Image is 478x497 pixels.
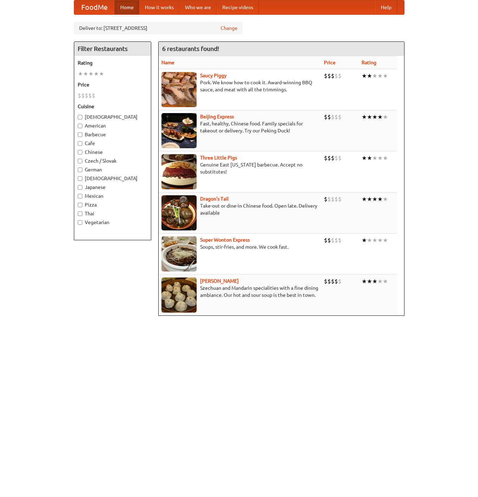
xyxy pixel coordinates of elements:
[362,236,367,244] li: ★
[78,192,147,200] label: Mexican
[372,236,377,244] li: ★
[377,195,383,203] li: ★
[161,277,197,313] img: shandong.jpg
[327,113,331,121] li: $
[161,72,197,107] img: saucy.jpg
[78,185,82,190] input: Japanese
[324,72,327,80] li: $
[161,236,197,272] img: superwonton.jpg
[78,166,147,173] label: German
[78,220,82,225] input: Vegetarian
[78,176,82,181] input: [DEMOGRAPHIC_DATA]
[81,92,85,99] li: $
[200,114,234,119] a: Beijing Express
[88,92,92,99] li: $
[78,131,147,138] label: Barbecue
[331,195,334,203] li: $
[78,203,82,207] input: Pizza
[327,154,331,162] li: $
[161,60,174,65] a: Name
[331,72,334,80] li: $
[372,72,377,80] li: ★
[161,243,319,250] p: Soups, stir-fries, and more. We cook fast.
[78,103,147,110] h5: Cuisine
[161,154,197,189] img: littlepigs.jpg
[139,0,179,14] a: How it works
[338,72,342,80] li: $
[200,278,239,284] b: [PERSON_NAME]
[78,159,82,163] input: Czech / Slovak
[324,277,327,285] li: $
[377,72,383,80] li: ★
[338,154,342,162] li: $
[161,120,319,134] p: Fast, healthy, Chinese food. Family specials for takeout or delivery. Try our Peking Duck!
[88,70,94,78] li: ★
[74,42,151,56] h4: Filter Restaurants
[99,70,104,78] li: ★
[362,72,367,80] li: ★
[78,122,147,129] label: American
[74,22,243,34] div: Deliver to: [STREET_ADDRESS]
[78,113,147,120] label: [DEMOGRAPHIC_DATA]
[78,132,82,137] input: Barbecue
[179,0,217,14] a: Who we are
[377,236,383,244] li: ★
[372,277,377,285] li: ★
[383,236,388,244] li: ★
[362,277,367,285] li: ★
[78,184,147,191] label: Japanese
[74,0,115,14] a: FoodMe
[78,70,83,78] li: ★
[324,60,336,65] a: Price
[161,161,319,175] p: Genuine East [US_STATE] barbecue. Accept no substitutes!
[78,59,147,66] h5: Rating
[327,277,331,285] li: $
[327,195,331,203] li: $
[383,154,388,162] li: ★
[200,73,227,78] b: Saucy Piggy
[362,154,367,162] li: ★
[372,195,377,203] li: ★
[367,154,372,162] li: ★
[367,195,372,203] li: ★
[78,124,82,128] input: American
[78,194,82,198] input: Mexican
[327,236,331,244] li: $
[78,175,147,182] label: [DEMOGRAPHIC_DATA]
[338,277,342,285] li: $
[331,113,334,121] li: $
[200,155,237,161] a: Three Little Pigs
[78,81,147,88] h5: Price
[324,195,327,203] li: $
[78,150,82,155] input: Chinese
[377,277,383,285] li: ★
[372,154,377,162] li: ★
[334,113,338,121] li: $
[324,236,327,244] li: $
[161,285,319,299] p: Szechuan and Mandarin specialities with a fine dining ambiance. Our hot and sour soup is the best...
[217,0,259,14] a: Recipe videos
[334,72,338,80] li: $
[334,154,338,162] li: $
[161,195,197,230] img: dragon.jpg
[383,277,388,285] li: ★
[94,70,99,78] li: ★
[85,92,88,99] li: $
[78,201,147,208] label: Pizza
[383,195,388,203] li: ★
[324,154,327,162] li: $
[161,79,319,93] p: Pork. We know how to cook it. Award-winning BBQ sauce, and meat with all the trimmings.
[78,219,147,226] label: Vegetarian
[161,113,197,148] img: beijing.jpg
[367,277,372,285] li: ★
[78,140,147,147] label: Cafe
[324,113,327,121] li: $
[115,0,139,14] a: Home
[200,237,250,243] b: Super Wonton Express
[338,195,342,203] li: $
[331,236,334,244] li: $
[338,113,342,121] li: $
[327,72,331,80] li: $
[383,113,388,121] li: ★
